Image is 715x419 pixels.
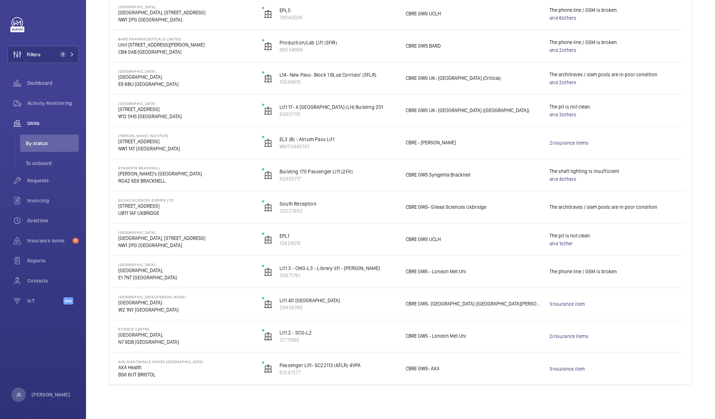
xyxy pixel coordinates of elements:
p: 79343505 [280,14,396,21]
p: 30971761 [280,272,396,279]
span: Overtime [27,217,79,224]
p: The shaft lighting is insufficient [549,167,675,183]
a: 1insurance item [549,300,675,308]
p: The phone line / GSM is broken [549,268,675,276]
p: Unit [STREET_ADDRESS][PERSON_NAME] [118,41,253,48]
p: Production/Lab Lift (3FlR) [280,39,396,46]
a: 1insurance item [549,365,675,372]
p: 99534866 [280,46,396,53]
p: South Reception [280,200,396,207]
p: Gilead Sciences Europe Ltd [118,198,253,202]
a: and 6others [549,14,675,21]
p: AXA Health [118,363,253,371]
p: Science Centre [118,327,253,331]
p: NW1 2PG [GEOGRAPHIC_DATA] [118,16,253,23]
p: 13588615 [280,78,396,86]
p: Building 170 Passenger Lift (2Flr) [280,168,396,175]
span: Reports [27,257,79,264]
p: [GEOGRAPHIC_DATA][PERSON_NAME] [118,295,253,299]
p: The architraves / slam posts are in poor condition [549,203,675,211]
p: 62893717 [280,175,396,182]
span: Dashboard [27,80,79,87]
span: CBRE GWS Syngenta Bracknell [406,171,540,179]
p: NW1 2PG [GEOGRAPHIC_DATA] [118,242,253,249]
span: 1 [60,52,66,57]
p: E9 6BU [GEOGRAPHIC_DATA] [118,81,253,88]
a: and 1other [549,240,675,247]
p: [GEOGRAPHIC_DATA], [118,267,253,274]
img: elevator.svg [264,74,272,83]
span: Insurance items [27,237,70,244]
a: 2insurance items [549,139,675,146]
span: others [562,112,576,117]
p: [STREET_ADDRESS] [118,106,253,113]
p: [GEOGRAPHIC_DATA] [118,5,253,9]
img: elevator.svg [264,332,272,341]
span: CBRE - [PERSON_NAME] [406,139,540,147]
p: [STREET_ADDRESS] [118,202,253,209]
span: others [562,15,576,21]
span: CBRE GWS - London Met Uni [406,268,540,276]
a: 2insurance items [549,333,675,340]
p: [GEOGRAPHIC_DATA], [STREET_ADDRESS] [118,235,253,242]
p: 12711560 [280,336,396,343]
span: Filters [27,51,40,58]
p: WM73449761 [280,143,396,150]
p: Lift 17- A [GEOGRAPHIC_DATA] (LH) Building 201 [280,103,396,111]
span: others [562,80,576,85]
span: CBRE GWS UK- [GEOGRAPHIC_DATA] ([GEOGRAPHIC_DATA]) [406,106,540,115]
span: CBRE GWS - London Met Uni [406,332,540,340]
span: others [562,47,576,53]
span: Beta [63,297,73,304]
span: 11 [72,238,79,244]
p: [GEOGRAPHIC_DATA], [118,331,253,338]
a: and 2others [549,79,675,86]
p: JS [16,391,21,398]
p: [PERSON_NAME] [32,391,70,398]
p: W2 1NY [GEOGRAPHIC_DATA] [118,306,253,313]
p: The phone line / GSM is broken [549,6,675,21]
span: CBRE GWS- Gilead Sciences Uxbridge [406,203,540,211]
span: CBRE GWS- [GEOGRAPHIC_DATA] ([GEOGRAPHIC_DATA][PERSON_NAME]) [406,300,540,308]
p: The phone line / GSM is broken [549,38,675,54]
span: Requests [27,177,79,184]
p: L14- New Pass- Block 1 BLue Corridor (3FLR) [280,71,396,78]
p: AXA Nightingale House [GEOGRAPHIC_DATA] [118,359,253,363]
span: CBRE GWS BARD [406,42,540,50]
img: elevator.svg [264,364,272,373]
img: elevator.svg [264,235,272,244]
p: [PERSON_NAME]'s [GEOGRAPHIC_DATA] [118,170,253,177]
img: elevator.svg [264,171,272,179]
a: and 4others [549,175,675,183]
img: elevator.svg [264,300,272,308]
p: [GEOGRAPHIC_DATA] [118,69,253,73]
p: Lift 2 - SCG-L2 [280,329,396,336]
img: elevator.svg [264,10,272,18]
a: and 2others [549,47,675,54]
span: CBRE GWS- AXA [406,364,540,372]
button: Filters1 [7,46,79,63]
p: [GEOGRAPHIC_DATA], [STREET_ADDRESS] [118,9,253,16]
img: elevator.svg [264,268,272,276]
img: elevator.svg [264,42,272,50]
p: N7 8DB [GEOGRAPHIC_DATA] [118,338,253,346]
span: Activity Monitoring [27,100,79,107]
p: UB11 1AF UXBRIDGE [118,209,253,217]
p: BS6 6UT BRISTOL [118,371,253,378]
p: [PERSON_NAME] Institute [118,134,253,138]
p: E1 7NT [GEOGRAPHIC_DATA] [118,274,253,281]
img: elevator.svg [264,106,272,115]
p: Syngenta Bracknell [118,166,253,170]
span: CBRE GWS UK- [GEOGRAPHIC_DATA] (Critical) [406,74,540,82]
span: By status [26,140,79,147]
img: elevator.svg [264,139,272,147]
p: Passenger Lift- SC22113 (6FLR) 4VPA [280,361,396,369]
a: and 3others [549,111,675,118]
p: 63807110 [280,111,396,118]
p: 32027653 [280,207,396,215]
p: EPL1 [280,232,396,240]
p: The pit is not clean [549,103,675,118]
p: Bard Pharmaceuticals Limited [118,37,253,41]
p: W12 0HS [GEOGRAPHIC_DATA] [118,113,253,120]
p: EPL5 [280,7,396,14]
